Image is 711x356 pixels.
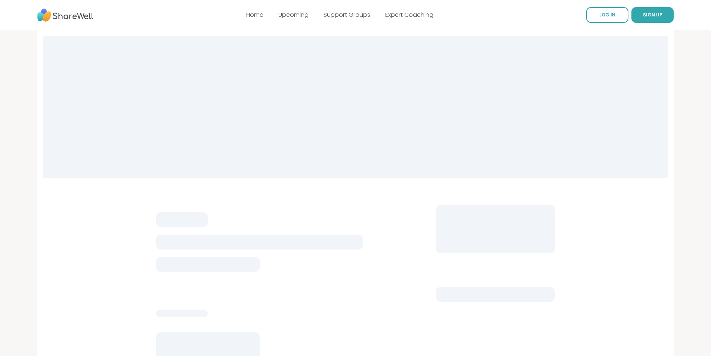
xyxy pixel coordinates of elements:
button: SIGN UP [631,7,674,23]
span: SIGN UP [643,12,662,18]
a: Expert Coaching [385,10,433,19]
a: Support Groups [324,10,370,19]
a: Home [246,10,263,19]
img: ShareWell Nav Logo [37,5,93,25]
a: LOG IN [586,7,628,23]
a: Upcoming [278,10,309,19]
span: LOG IN [599,12,615,18]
